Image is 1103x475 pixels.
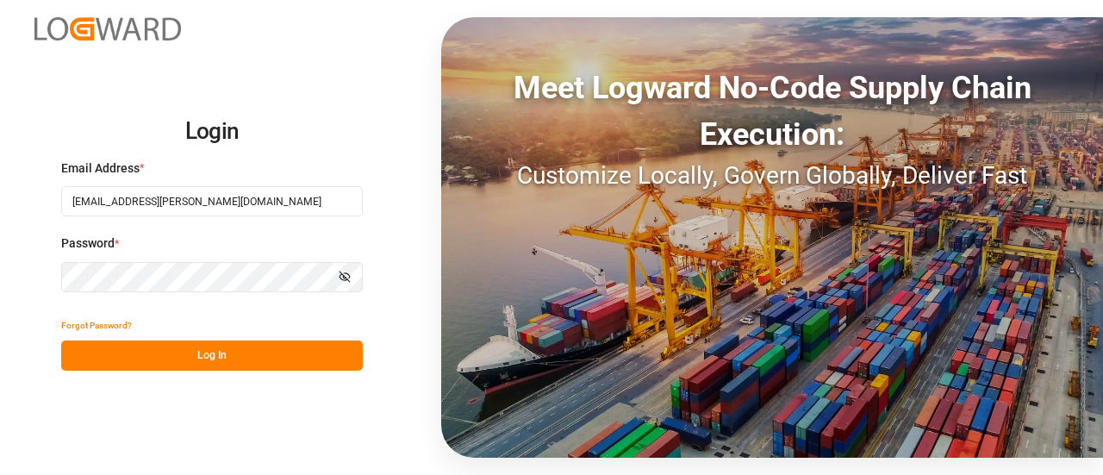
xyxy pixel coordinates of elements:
[441,65,1103,158] div: Meet Logward No-Code Supply Chain Execution:
[61,104,363,159] h2: Login
[61,234,115,253] span: Password
[61,310,132,341] button: Forgot Password?
[34,17,181,41] img: Logward_new_orange.png
[61,186,363,216] input: Enter your email
[61,341,363,371] button: Log In
[61,159,140,178] span: Email Address
[441,158,1103,194] div: Customize Locally, Govern Globally, Deliver Fast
